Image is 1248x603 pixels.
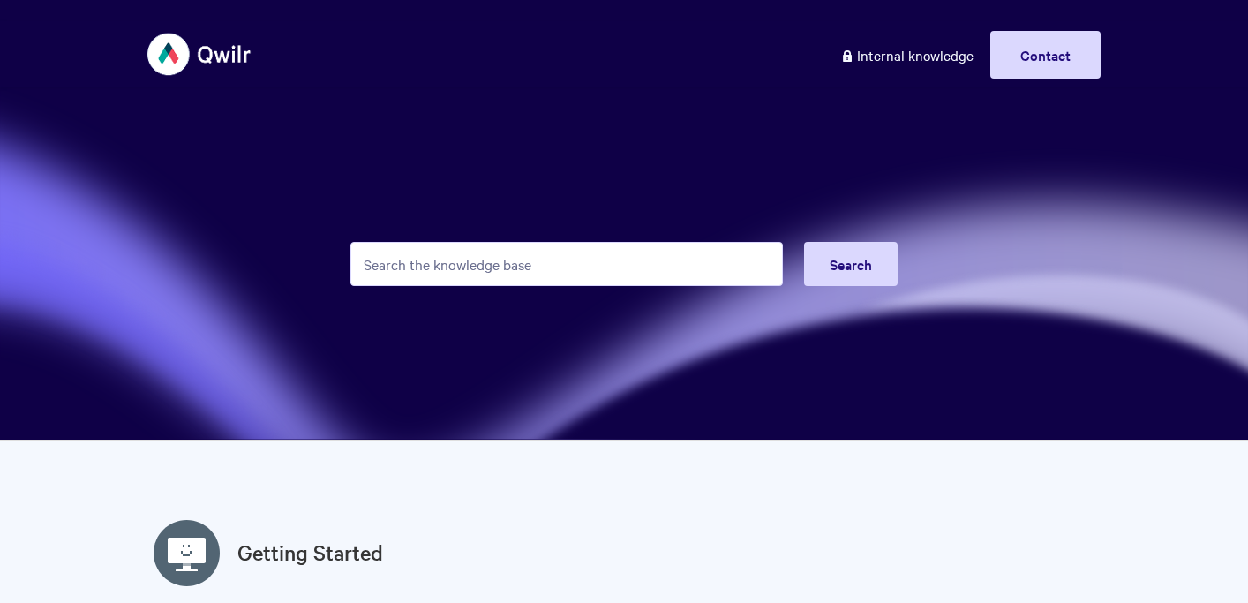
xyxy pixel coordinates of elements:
a: Contact [990,31,1101,79]
a: Getting Started [237,537,383,569]
input: Search the knowledge base [350,242,783,286]
img: Qwilr Help Center [147,21,252,87]
a: Internal knowledge [827,31,987,79]
span: Search [830,254,872,274]
button: Search [804,242,898,286]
